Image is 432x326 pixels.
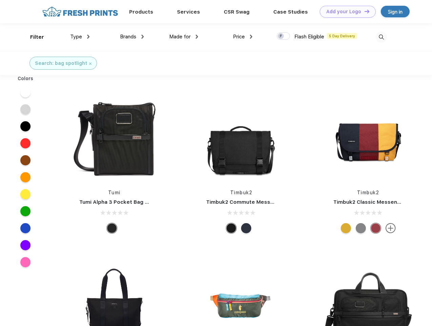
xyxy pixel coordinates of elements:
a: Products [129,9,153,15]
div: Search: bag spotlight [35,60,87,67]
a: Sign in [381,6,410,17]
img: filter_cancel.svg [89,62,92,65]
span: Made for [169,34,191,40]
img: fo%20logo%202.webp [40,6,120,18]
img: dropdown.png [141,35,144,39]
img: dropdown.png [196,35,198,39]
div: Eco Black [226,223,236,233]
div: Eco Nautical [241,223,251,233]
span: 5 Day Delivery [327,33,357,39]
span: Flash Eligible [294,34,324,40]
a: Timbuk2 [230,190,253,195]
a: Tumi Alpha 3 Pocket Bag Small [79,199,159,205]
a: Timbuk2 Commute Messenger Bag [206,199,297,205]
div: Filter [30,33,44,41]
img: more.svg [386,223,396,233]
a: Tumi [108,190,121,195]
img: func=resize&h=266 [69,92,159,182]
img: dropdown.png [87,35,90,39]
span: Price [233,34,245,40]
div: Colors [13,75,39,82]
a: Timbuk2 [357,190,379,195]
div: Sign in [388,8,402,16]
div: Add your Logo [326,9,361,15]
div: Eco Bookish [371,223,381,233]
div: Eco Amber [341,223,351,233]
img: DT [365,10,369,13]
span: Type [70,34,82,40]
div: Black [107,223,117,233]
span: Brands [120,34,136,40]
img: func=resize&h=266 [323,92,413,182]
img: func=resize&h=266 [196,92,286,182]
img: desktop_search.svg [376,32,387,43]
a: Timbuk2 Classic Messenger Bag [333,199,417,205]
img: dropdown.png [250,35,252,39]
div: Eco Gunmetal [356,223,366,233]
